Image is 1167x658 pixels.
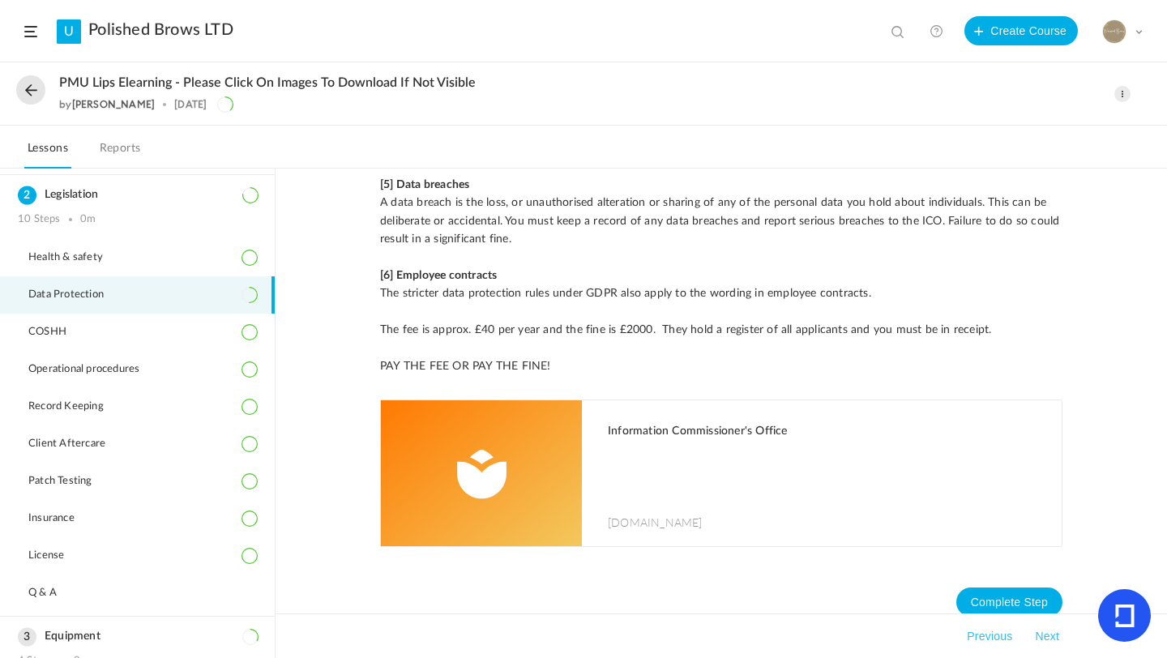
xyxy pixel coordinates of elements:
h1: Information Commissioner's Office [608,425,1045,438]
span: [DOMAIN_NAME] [608,514,703,530]
button: Complete Step [956,587,1062,617]
span: Record Keeping [28,400,124,413]
span: Health & safety [28,251,123,264]
h3: Legislation [18,188,257,202]
button: Previous [964,626,1015,646]
span: Q & A [28,587,77,600]
span: COSHH [28,326,87,339]
h3: Equipment [18,630,257,643]
span: Client Aftercare [28,438,126,451]
span: PMU Lips Elearning - please click on images to download if not visible [59,75,476,91]
p: The fee is approx. £40 per year and the fine is £2000. They hold a register of all applicants and... [380,321,1062,339]
h4: [5] Data breaches [380,176,1062,194]
button: Next [1032,626,1062,646]
span: Insurance [28,512,95,525]
a: Information Commissioner's Office [DOMAIN_NAME] [381,400,1062,546]
span: Data Protection [28,288,124,301]
button: Create Course [964,16,1078,45]
a: Polished Brows LTD [88,20,233,40]
div: 10 Steps [18,213,61,226]
img: default-yellow.svg [381,400,582,546]
img: 617fe505-c459-451e-be24-f11bddb9b696.PNG [1103,20,1126,43]
span: License [28,549,84,562]
div: 0m [80,213,96,226]
a: [PERSON_NAME] [72,98,156,110]
a: U [57,19,81,44]
p: The stricter data protection rules under GDPR also apply to the wording in employee contracts. [380,284,1062,302]
span: Operational procedures [28,363,160,376]
a: Reports [96,138,144,169]
span: Patch Testing [28,475,113,488]
p: A data breach is the loss, or unauthorised alteration or sharing of any of the personal data you ... [380,194,1062,248]
a: Lessons [24,138,71,169]
div: [DATE] [174,99,207,110]
p: PAY THE FEE OR PAY THE FINE! [380,357,1062,375]
h4: [6] Employee contracts [380,267,1062,284]
div: by [59,99,155,110]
